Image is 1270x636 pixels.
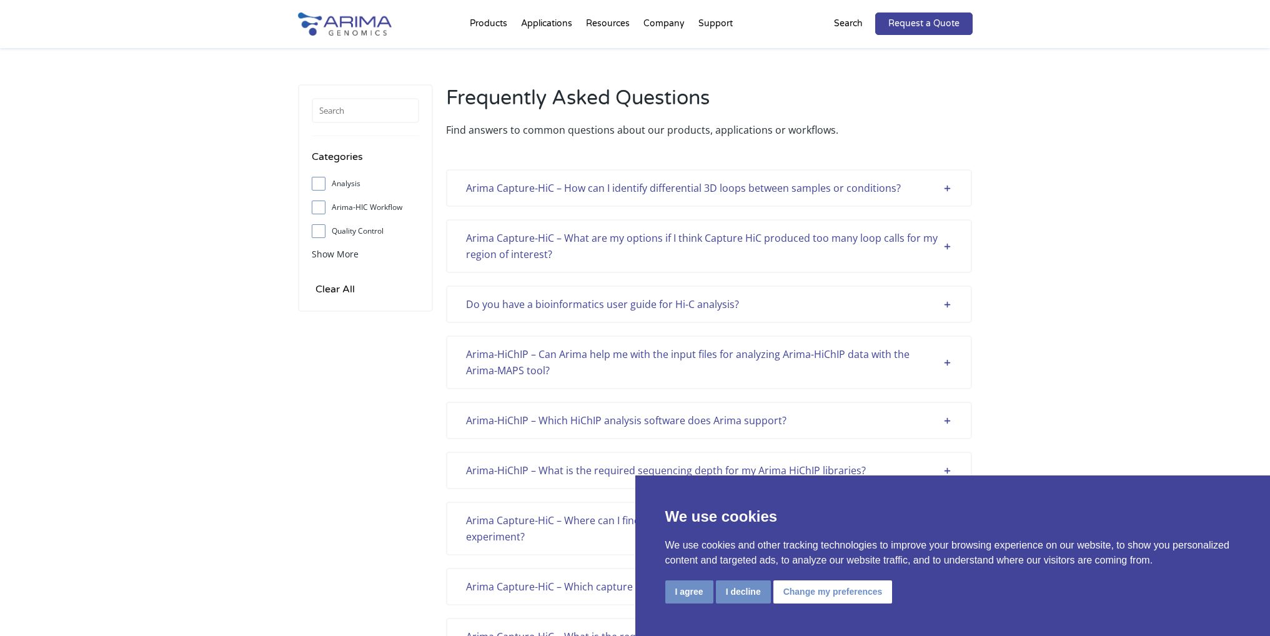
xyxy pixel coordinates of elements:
div: Arima-HiChIP – What is the required sequencing depth for my Arima HiChIP libraries? [466,462,952,479]
h2: Frequently Asked Questions [446,84,972,122]
input: Search [312,98,419,123]
div: Arima Capture-HiC – How can I identify differential 3D loops between samples or conditions? [466,180,952,196]
p: We use cookies [665,505,1241,528]
a: Request a Quote [875,12,973,35]
div: Arima Capture-HiC – Which capture Hi-C software does Arima support? [466,579,952,595]
p: Find answers to common questions about our products, applications or workflows. [446,122,972,138]
label: Arima-HIC Workflow [312,198,419,217]
label: Quality Control [312,222,419,241]
h4: Categories [312,149,419,174]
button: Change my preferences [773,580,893,604]
p: Search [834,16,863,32]
button: I agree [665,580,713,604]
div: Do you have a bioinformatics user guide for Hi-C analysis? [466,296,952,312]
div: Arima Capture-HiC – Where can I find the baitmap and fragment file for my Arima Capture-HiC exper... [466,512,952,545]
label: Analysis [312,174,419,193]
p: We use cookies and other tracking technologies to improve your browsing experience on our website... [665,538,1241,568]
div: Arima-HiChIP – Which HiChIP analysis software does Arima support? [466,412,952,429]
div: Arima Capture-HiC – What are my options if I think Capture HiC produced too many loop calls for m... [466,230,952,262]
div: Arima-HiChIP – Can Arima help me with the input files for analyzing Arima-HiChIP data with the Ar... [466,346,952,379]
button: I decline [716,580,771,604]
input: Clear All [312,281,359,298]
img: Arima-Genomics-logo [298,12,392,36]
span: Show More [312,248,359,260]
